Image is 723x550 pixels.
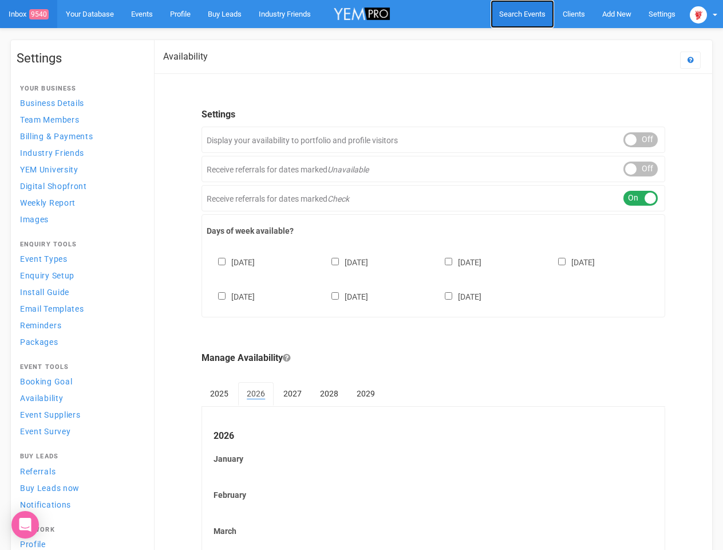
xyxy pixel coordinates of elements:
legend: Manage Availability [202,352,665,365]
a: Buy Leads now [17,480,143,496]
h1: Settings [17,52,143,65]
span: YEM University [20,165,78,174]
a: Weekly Report [17,195,143,210]
em: Check [327,194,349,203]
span: Event Survey [20,427,70,436]
span: Notifications [20,500,71,509]
h4: Enquiry Tools [20,241,139,248]
div: Receive referrals for dates marked [202,156,665,182]
span: Email Templates [20,304,84,313]
span: Billing & Payments [20,132,93,141]
span: Add New [602,10,631,18]
input: [DATE] [558,258,566,265]
input: [DATE] [218,292,226,300]
span: Reminders [20,321,61,330]
span: Weekly Report [20,198,76,207]
span: Business Details [20,99,84,108]
div: Open Intercom Messenger [11,511,39,539]
a: Enquiry Setup [17,268,143,283]
a: Billing & Payments [17,128,143,144]
legend: 2026 [214,430,653,443]
label: [DATE] [207,290,255,302]
a: 2026 [238,382,274,406]
input: [DATE] [445,258,452,265]
span: 9540 [29,9,49,19]
div: Receive referrals for dates marked [202,185,665,211]
label: January [214,453,653,465]
h4: Your Business [20,85,139,92]
a: 2027 [275,382,310,405]
a: Industry Friends [17,145,143,160]
em: Unavailable [327,165,369,174]
a: Business Details [17,95,143,111]
h2: Availability [163,52,208,62]
img: open-uri20250107-2-1pbi2ie [690,6,707,23]
h4: Network [20,527,139,533]
input: [DATE] [445,292,452,300]
h4: Buy Leads [20,453,139,460]
a: 2028 [311,382,347,405]
legend: Settings [202,108,665,121]
a: Event Survey [17,423,143,439]
a: Email Templates [17,301,143,316]
a: Reminders [17,317,143,333]
a: Install Guide [17,284,143,300]
span: Event Suppliers [20,410,81,419]
label: March [214,525,653,537]
label: [DATE] [433,290,481,302]
span: Images [20,215,49,224]
a: Event Types [17,251,143,266]
a: 2025 [202,382,237,405]
span: Clients [563,10,585,18]
a: Team Members [17,112,143,127]
label: [DATE] [207,256,255,268]
span: Enquiry Setup [20,271,74,280]
label: Days of week available? [207,225,660,237]
a: Images [17,211,143,227]
a: Packages [17,334,143,349]
span: Team Members [20,115,79,124]
span: Availability [20,394,63,403]
span: Packages [20,337,58,347]
input: [DATE] [331,292,339,300]
a: Availability [17,390,143,406]
a: Digital Shopfront [17,178,143,194]
label: [DATE] [433,256,481,268]
label: [DATE] [547,256,595,268]
a: Notifications [17,497,143,512]
input: [DATE] [331,258,339,265]
a: 2029 [348,382,384,405]
input: [DATE] [218,258,226,265]
a: YEM University [17,162,143,177]
label: February [214,489,653,501]
h4: Event Tools [20,364,139,371]
span: Install Guide [20,288,69,297]
span: Digital Shopfront [20,182,87,191]
a: Event Suppliers [17,407,143,422]
a: Booking Goal [17,374,143,389]
div: Display your availability to portfolio and profile visitors [202,127,665,153]
label: [DATE] [320,290,368,302]
span: Search Events [499,10,546,18]
span: Booking Goal [20,377,72,386]
span: Event Types [20,254,68,264]
label: [DATE] [320,256,368,268]
a: Referrals [17,463,143,479]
